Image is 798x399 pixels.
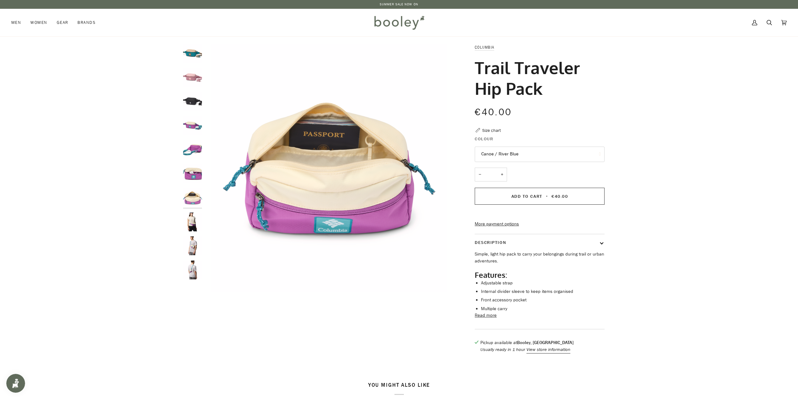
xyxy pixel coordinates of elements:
[517,340,573,346] strong: Booley, [GEOGRAPHIC_DATA]
[481,297,605,304] li: Front accessory pocket
[30,19,47,26] span: Women
[552,193,568,199] span: €40.00
[183,261,202,279] img: Columbia Trail Traveler Hip Pack Black Lemon Wash / Razzle / River Blue - Booley Galway
[481,305,605,312] li: Multiple carry
[52,9,73,36] a: Gear
[183,116,202,135] img: Columbia Trail Traveler Hip Pack Black Lemon Wash / Razzle / River Blue - Booley Galway
[497,168,507,182] button: +
[480,346,573,353] p: Usually ready in 1 hour
[475,221,605,228] a: More payment options
[380,2,418,7] a: SUMMER SALE NOW ON
[544,193,550,199] span: •
[475,251,605,264] p: Simple, light hip pack to carry your belongings during trail or urban adventures.
[475,188,605,205] button: Add to Cart • €40.00
[481,288,605,295] li: Internal divider sleeve to keep items organised
[475,45,494,50] a: Columbia
[183,164,202,183] img: Columbia Trail Traveler Hip Pack Black Lemon Wash / Razzle / River Blue - Booley Galway
[475,270,605,280] h2: Features:
[183,140,202,159] img: Columbia Trail Traveler Hip Pack Black Lemon Wash / Razzle / River Blue - Booley Galway
[183,68,202,87] img: Columbia Trail Traveler Hip Pack Eraser Pink / Fig / Lemon Wash - Booley Galway
[57,19,68,26] span: Gear
[183,236,202,255] img: Columbia Trail Traveler Hip Pack Black Lemon Wash / Razzle / River Blue - Booley Galway
[482,127,501,134] div: Size chart
[475,234,605,251] button: Description
[183,213,202,231] img: Columbia Trail Traveler Hip Pack Black Lemon Wash / Razzle / River Blue - Booley Galway
[475,136,493,142] span: Colour
[475,312,497,319] button: Read more
[475,57,600,99] h1: Trail Traveler Hip Pack
[11,19,21,26] span: Men
[475,147,605,162] button: Canoe / River Blue
[73,9,100,36] a: Brands
[372,13,426,32] img: Booley
[77,19,96,26] span: Brands
[205,44,453,292] img: Columbia Trail Traveler Hip Pack Black Lemon Wash / Razzle / River Blue - Booley Galway
[11,9,26,36] a: Men
[526,346,570,353] button: View store information
[481,280,605,287] li: Adjustable strap
[475,106,512,119] span: €40.00
[475,168,507,182] input: Quantity
[480,339,573,346] p: Pickup available at
[183,44,202,63] img: Columbia Trail Traveler Hip Pack Canoe / River Blue - Booley Galway
[183,92,202,111] img: Columbia Trail Traveler Hip Pack Black - Booley Galway
[183,382,615,395] h2: You might also like
[26,9,52,36] a: Women
[6,374,25,393] iframe: Button to open loyalty program pop-up
[475,168,485,182] button: −
[511,193,542,199] span: Add to Cart
[183,188,202,207] img: Columbia Trail Traveler Hip Pack Black Lemon Wash / Razzle / River Blue - Booley Galway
